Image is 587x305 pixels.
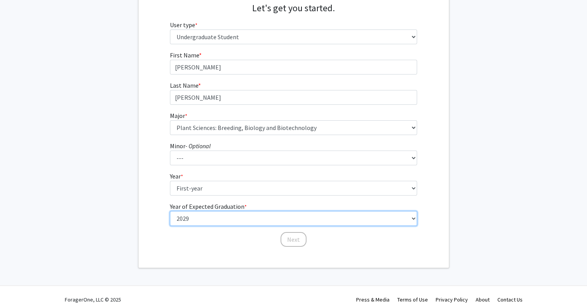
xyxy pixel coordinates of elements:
[185,142,211,150] i: - Optional
[6,270,33,299] iframe: Chat
[476,296,490,303] a: About
[436,296,468,303] a: Privacy Policy
[170,3,417,14] h4: Let's get you started.
[170,20,197,29] label: User type
[356,296,390,303] a: Press & Media
[170,172,183,181] label: Year
[170,202,247,211] label: Year of Expected Graduation
[170,111,187,120] label: Major
[170,51,199,59] span: First Name
[170,141,211,151] label: Minor
[170,81,198,89] span: Last Name
[281,232,306,247] button: Next
[397,296,428,303] a: Terms of Use
[497,296,523,303] a: Contact Us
